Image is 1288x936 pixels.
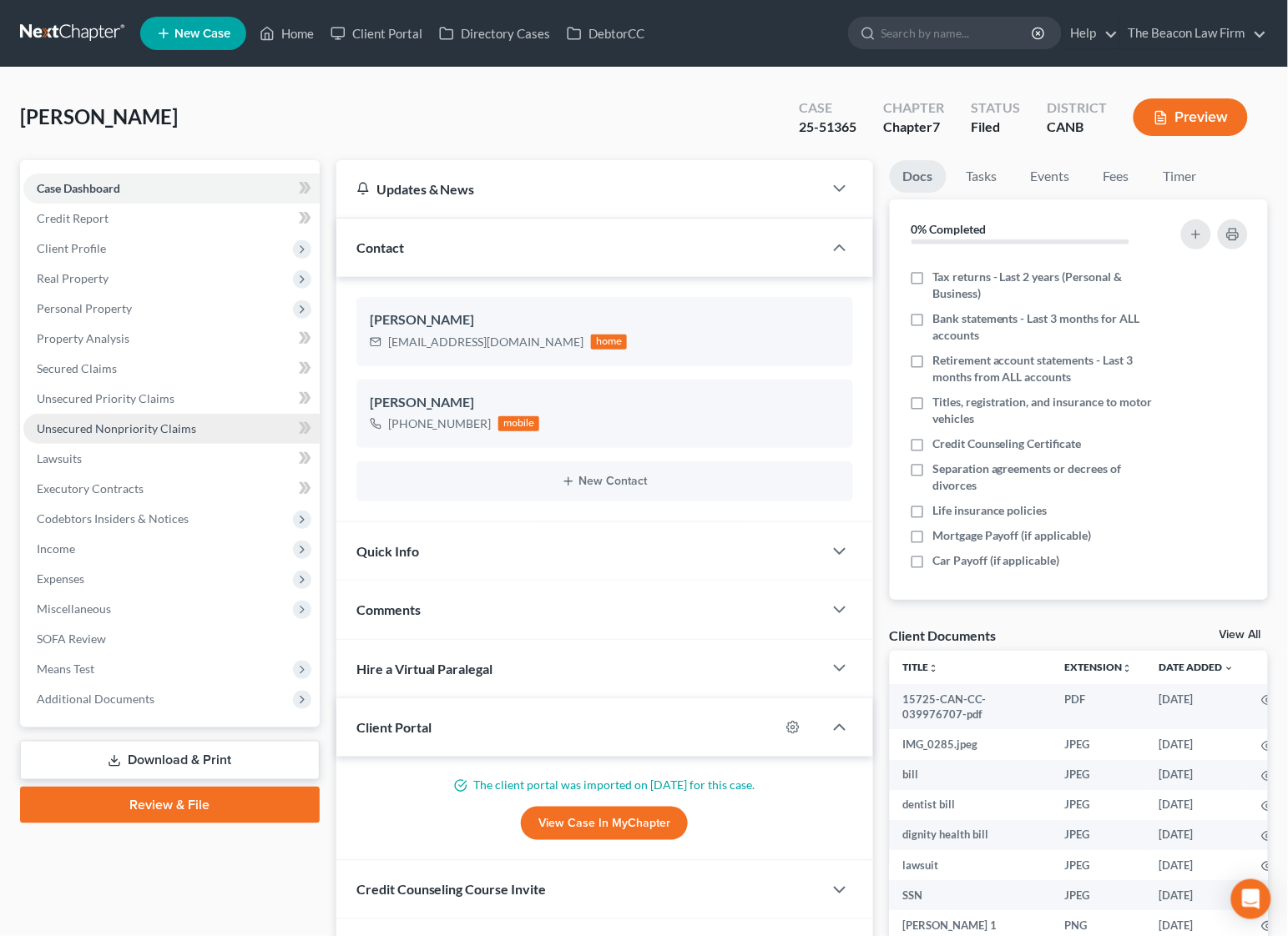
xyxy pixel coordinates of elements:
a: Case Dashboard [23,174,320,204]
span: Means Test [37,662,94,676]
span: Lawsuits [37,451,82,465]
td: [DATE] [1147,729,1249,759]
a: Help [1063,18,1119,48]
span: Unsecured Nonpriority Claims [37,421,196,435]
button: New Contact [370,475,840,488]
a: Tasks [953,160,1011,193]
input: Search by name... [881,18,1034,48]
span: Secured Claims [37,361,117,375]
i: expand_more [1225,663,1235,673]
td: JPEG [1053,820,1147,850]
span: Income [37,541,75,556]
span: Property Analysis [37,331,129,345]
td: dignity health bill [890,820,1053,850]
div: Case [799,98,856,118]
a: Extensionunfold_more [1066,661,1134,673]
td: SSN [890,880,1053,910]
td: bill [890,760,1053,790]
span: Separation agreements or decrees of divorces [933,460,1159,494]
span: Quick Info [356,543,419,559]
a: SOFA Review [23,624,320,654]
div: mobile [498,416,540,431]
span: Client Portal [356,719,432,735]
div: [PERSON_NAME] [370,310,840,330]
div: 25-51365 [799,118,856,137]
a: DebtorCC [558,18,653,48]
span: Miscellaneous [37,601,111,616]
div: Updates & News [356,180,803,198]
div: [EMAIL_ADDRESS][DOMAIN_NAME] [388,334,584,350]
span: 7 [932,118,940,134]
a: Events [1018,160,1083,193]
td: PDF [1053,684,1147,730]
a: Credit Report [23,204,320,234]
div: [PHONE_NUMBER] [388,415,492,432]
span: Credit Counseling Certificate [933,435,1083,452]
span: Tax returns - Last 2 years (Personal & Business) [933,269,1159,302]
span: Contact [356,239,404,255]
span: Credit Counseling Course Invite [356,882,547,898]
a: Home [251,18,322,48]
a: Download & Print [20,741,320,780]
strong: 0% Completed [912,222,987,236]
a: View Case in MyChapter [521,807,688,840]
div: District [1047,98,1107,118]
span: Codebtors Insiders & Notices [37,511,189,526]
span: Retirement account statements - Last 3 months from ALL accounts [933,352,1159,385]
td: lawsuit [890,850,1053,880]
span: Comments [356,601,421,617]
button: Preview [1134,98,1248,136]
a: Date Added expand_more [1160,661,1235,673]
span: New Case [174,28,230,40]
td: JPEG [1053,760,1147,790]
span: Bank statements - Last 3 months for ALL accounts [933,310,1159,344]
td: JPEG [1053,790,1147,820]
div: Filed [971,118,1020,137]
span: Personal Property [37,301,132,315]
td: 15725-CAN-CC-039976707-pdf [890,684,1053,730]
div: Status [971,98,1020,118]
td: [DATE] [1147,760,1249,790]
a: Docs [890,160,947,193]
span: Executory Contracts [37,481,144,496]
a: Directory Cases [431,18,558,48]
div: CANB [1047,118,1107,137]
a: Unsecured Nonpriority Claims [23,414,320,444]
span: Expenses [37,571,84,586]
a: Fees [1090,160,1144,193]
a: Lawsuits [23,444,320,474]
a: Review & File [20,787,320,823]
td: [DATE] [1147,850,1249,880]
span: Car Payoff (if applicable) [933,552,1061,569]
span: Life insurance policies [933,502,1048,519]
span: Mortgage Payoff (if applicable) [933,527,1093,544]
td: [DATE] [1147,684,1249,730]
a: Unsecured Priority Claims [23,384,320,414]
td: [DATE] [1147,880,1249,910]
span: Real Property [37,271,109,285]
span: Titles, registration, and insurance to motor vehicles [933,394,1159,427]
div: [PERSON_NAME] [370,393,840,413]
span: Unsecured Priority Claims [37,391,174,405]
a: The Beacon Law Firm [1120,18,1267,48]
div: home [591,335,628,350]
td: JPEG [1053,850,1147,880]
span: [PERSON_NAME] [20,104,178,128]
i: unfold_more [1124,663,1134,673]
div: Chapter [883,118,944,137]
a: Titleunfold_more [903,661,939,673]
td: IMG_0285.jpeg [890,729,1053,759]
td: [DATE] [1147,790,1249,820]
td: [DATE] [1147,820,1249,850]
div: Chapter [883,98,944,118]
span: Case Dashboard [37,181,120,195]
span: Additional Documents [37,692,154,706]
div: Open Intercom Messenger [1231,879,1271,919]
a: View All [1220,629,1261,641]
div: Client Documents [890,627,997,644]
td: JPEG [1053,729,1147,759]
td: JPEG [1053,880,1147,910]
a: Client Portal [322,18,431,48]
a: Executory Contracts [23,474,320,504]
td: dentist bill [890,790,1053,820]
